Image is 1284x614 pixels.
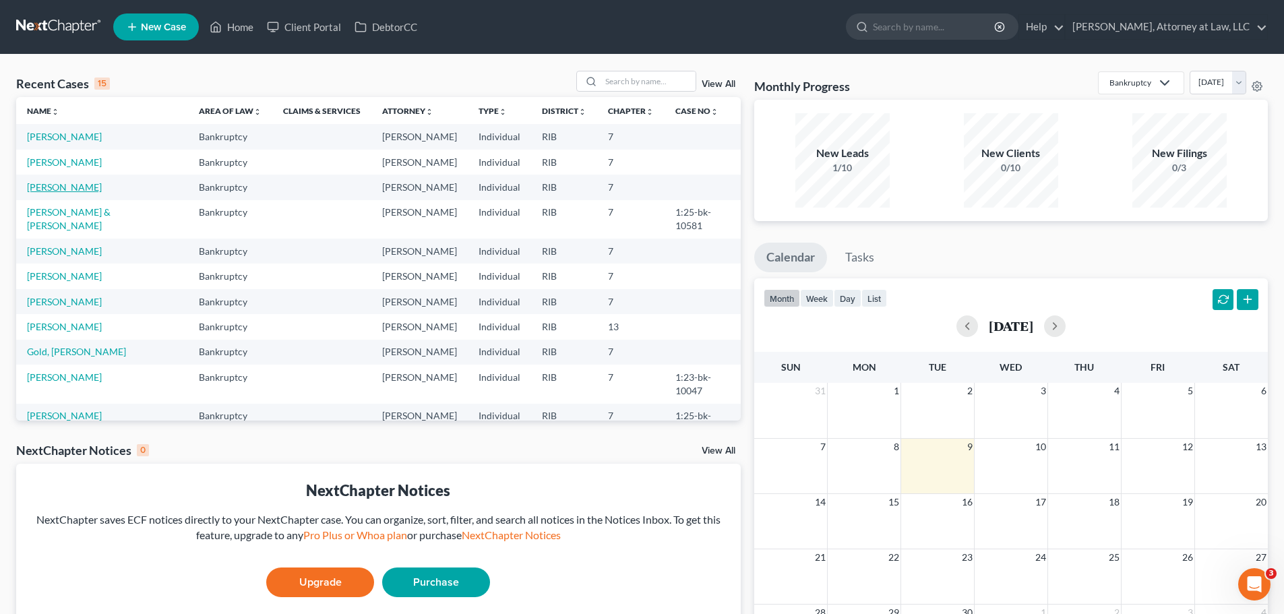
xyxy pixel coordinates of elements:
td: [PERSON_NAME] [371,289,468,314]
div: New Leads [795,146,890,161]
span: 3 [1039,383,1047,399]
button: month [764,289,800,307]
td: Individual [468,404,531,442]
td: Individual [468,239,531,264]
td: 7 [597,340,665,365]
span: 1 [892,383,900,399]
iframe: Intercom live chat [1238,568,1271,601]
td: 7 [597,289,665,314]
td: Individual [468,264,531,288]
span: 23 [960,549,974,565]
a: Gold, [PERSON_NAME] [27,346,126,357]
td: 7 [597,200,665,239]
td: RIB [531,150,597,175]
td: Bankruptcy [188,175,272,199]
a: [PERSON_NAME] [27,296,102,307]
td: RIB [531,340,597,365]
span: 2 [966,383,974,399]
td: Bankruptcy [188,365,272,403]
td: Bankruptcy [188,314,272,339]
span: Sun [781,361,801,373]
td: [PERSON_NAME] [371,404,468,442]
div: NextChapter Notices [27,480,730,501]
td: [PERSON_NAME] [371,340,468,365]
span: 8 [892,439,900,455]
td: [PERSON_NAME] [371,314,468,339]
i: unfold_more [51,108,59,116]
span: Sat [1223,361,1240,373]
td: Individual [468,175,531,199]
a: [PERSON_NAME] [27,245,102,257]
span: 17 [1034,494,1047,510]
a: DebtorCC [348,15,424,39]
span: Mon [853,361,876,373]
h3: Monthly Progress [754,78,850,94]
a: [PERSON_NAME] [27,321,102,332]
div: New Clients [964,146,1058,161]
td: [PERSON_NAME] [371,239,468,264]
a: [PERSON_NAME] [27,131,102,142]
td: RIB [531,200,597,239]
span: 31 [814,383,827,399]
span: 19 [1181,494,1194,510]
a: Typeunfold_more [479,106,507,116]
a: [PERSON_NAME], Attorney at Law, LLC [1066,15,1267,39]
span: 7 [819,439,827,455]
td: Individual [468,289,531,314]
a: Upgrade [266,567,374,597]
span: 16 [960,494,974,510]
span: 15 [887,494,900,510]
span: 3 [1266,568,1277,579]
td: Bankruptcy [188,239,272,264]
td: Bankruptcy [188,264,272,288]
span: 5 [1186,383,1194,399]
td: RIB [531,175,597,199]
button: week [800,289,834,307]
a: Chapterunfold_more [608,106,654,116]
a: [PERSON_NAME] [27,156,102,168]
td: RIB [531,124,597,149]
span: Thu [1074,361,1094,373]
span: Wed [1000,361,1022,373]
div: New Filings [1132,146,1227,161]
a: [PERSON_NAME] [27,181,102,193]
a: Client Portal [260,15,348,39]
span: 27 [1254,549,1268,565]
td: Individual [468,365,531,403]
td: 7 [597,264,665,288]
td: [PERSON_NAME] [371,150,468,175]
td: RIB [531,289,597,314]
td: 1:25-bk-10581 [665,200,741,239]
div: 1/10 [795,161,890,175]
a: Calendar [754,243,827,272]
a: Home [203,15,260,39]
td: RIB [531,264,597,288]
i: unfold_more [499,108,507,116]
div: NextChapter saves ECF notices directly to your NextChapter case. You can organize, sort, filter, ... [27,512,730,543]
span: 14 [814,494,827,510]
td: 7 [597,124,665,149]
span: 12 [1181,439,1194,455]
a: Help [1019,15,1064,39]
td: 1:23-bk-10047 [665,365,741,403]
i: unfold_more [710,108,719,116]
div: 0 [137,444,149,456]
div: 0/10 [964,161,1058,175]
input: Search by name... [601,71,696,91]
span: 26 [1181,549,1194,565]
button: list [861,289,887,307]
a: [PERSON_NAME] [27,410,102,421]
span: Fri [1151,361,1165,373]
span: 18 [1107,494,1121,510]
div: 0/3 [1132,161,1227,175]
td: [PERSON_NAME] [371,365,468,403]
div: 15 [94,78,110,90]
a: [PERSON_NAME] [27,270,102,282]
input: Search by name... [873,14,996,39]
td: [PERSON_NAME] [371,124,468,149]
a: Pro Plus or Whoa plan [303,528,407,541]
span: 24 [1034,549,1047,565]
span: 11 [1107,439,1121,455]
span: 25 [1107,549,1121,565]
td: Bankruptcy [188,340,272,365]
